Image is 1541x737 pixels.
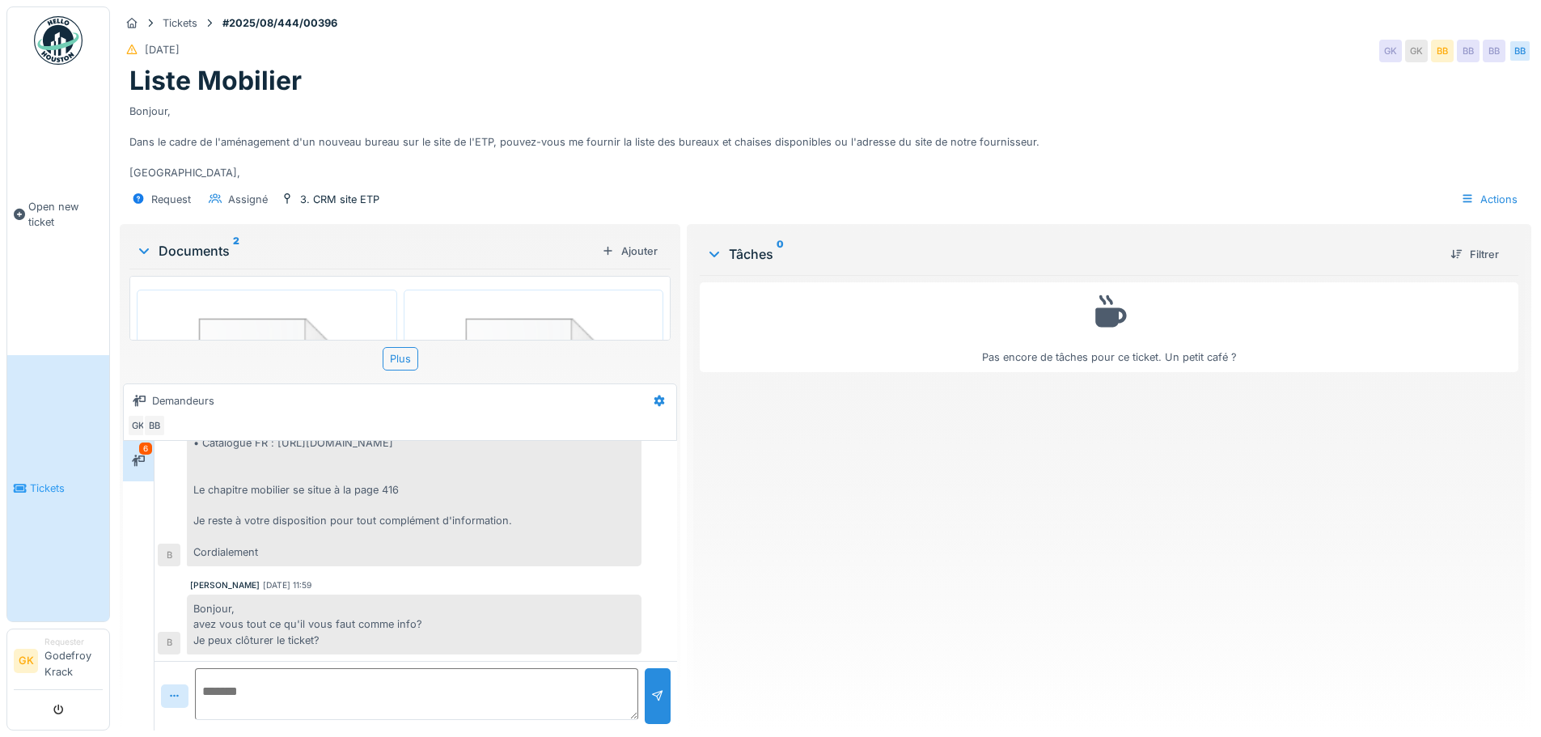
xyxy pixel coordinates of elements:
div: Request [151,192,191,207]
div: Plus [383,347,418,371]
div: 3. CRM site ETP [300,192,379,207]
div: [PERSON_NAME] [190,579,260,591]
div: Tickets [163,15,197,31]
div: BB [143,414,166,437]
div: BB [1431,40,1454,62]
div: GK [1379,40,1402,62]
div: Ajouter [595,240,664,262]
div: B [158,544,180,566]
a: Tickets [7,355,109,621]
div: Actions [1454,188,1525,211]
div: Documents [136,241,595,260]
div: Tâches [706,244,1437,264]
div: BB [1457,40,1480,62]
div: Requester [44,636,103,648]
img: 84750757-fdcc6f00-afbb-11ea-908a-1074b026b06b.png [141,294,393,535]
div: Pas encore de tâches pour ce ticket. Un petit café ? [710,290,1508,365]
a: GK RequesterGodefroy Krack [14,636,103,690]
div: GK [127,414,150,437]
h1: Liste Mobilier [129,66,302,96]
div: voici le lien pour le catalogue: Vous trouverez ci-dessous les liens vers notre catalogue Deroann... [187,367,641,566]
span: Open new ticket [28,199,103,230]
strong: #2025/08/444/00396 [216,15,344,31]
div: Demandeurs [152,393,214,409]
li: GK [14,649,38,673]
img: Badge_color-CXgf-gQk.svg [34,16,83,65]
div: B [158,632,180,654]
div: BB [1509,40,1531,62]
div: [DATE] [145,42,180,57]
div: Bonjour, avez vous tout ce qu'il vous faut comme info? Je peux clôturer le ticket? [187,595,641,654]
sup: 2 [233,241,239,260]
img: 84750757-fdcc6f00-afbb-11ea-908a-1074b026b06b.png [408,294,660,535]
div: Assigné [228,192,268,207]
div: GK [1405,40,1428,62]
span: Tickets [30,481,103,496]
li: Godefroy Krack [44,636,103,686]
div: Filtrer [1444,244,1505,265]
sup: 0 [777,244,784,264]
div: Bonjour, Dans le cadre de l'aménagement d'un nouveau bureau sur le site de l'ETP, pouvez-vous me ... [129,97,1522,181]
div: BB [1483,40,1505,62]
div: [DATE] 11:59 [263,579,311,591]
div: 6 [139,443,152,455]
a: Open new ticket [7,74,109,355]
